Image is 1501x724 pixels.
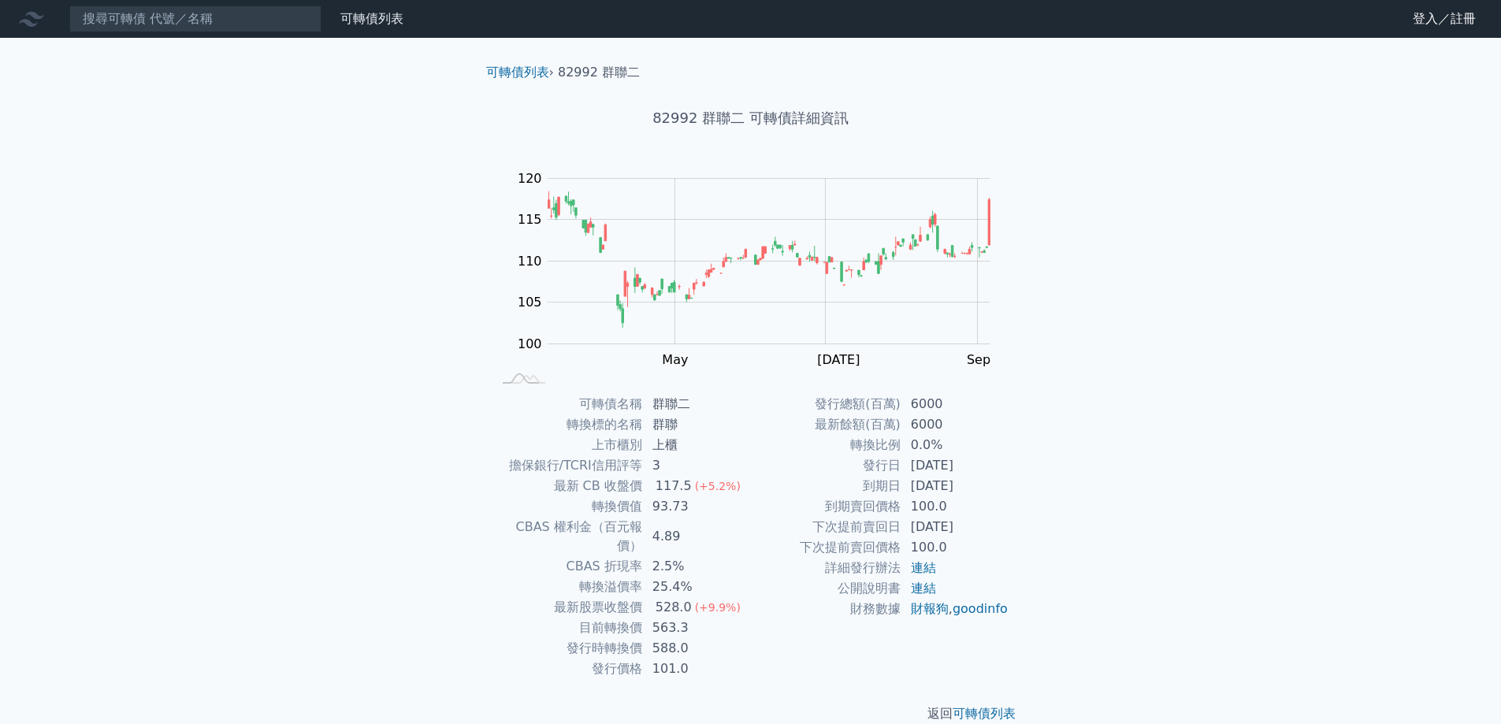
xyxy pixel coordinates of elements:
td: 轉換標的名稱 [492,414,643,435]
a: 可轉債列表 [486,65,549,80]
td: 轉換比例 [751,435,901,455]
a: 可轉債列表 [953,706,1016,721]
div: 117.5 [652,477,695,496]
td: 到期賣回價格 [751,496,901,517]
div: 528.0 [652,598,695,617]
td: 563.3 [643,618,751,638]
a: 財報狗 [911,601,949,616]
td: 最新股票收盤價 [492,597,643,618]
a: 可轉債列表 [340,11,403,26]
g: Chart [510,171,1014,367]
td: 93.73 [643,496,751,517]
td: 0.0% [901,435,1009,455]
td: 最新 CB 收盤價 [492,476,643,496]
input: 搜尋可轉債 代號／名稱 [69,6,321,32]
p: 返回 [474,704,1028,723]
li: 82992 群聯二 [558,63,640,82]
tspan: [DATE] [817,352,860,367]
td: [DATE] [901,517,1009,537]
td: 目前轉換價 [492,618,643,638]
td: 群聯二 [643,394,751,414]
td: CBAS 折現率 [492,556,643,577]
span: (+9.9%) [695,601,741,614]
td: 發行總額(百萬) [751,394,901,414]
a: 登入／註冊 [1400,6,1488,32]
tspan: 105 [518,295,542,310]
td: [DATE] [901,476,1009,496]
td: 發行日 [751,455,901,476]
td: 100.0 [901,537,1009,558]
tspan: 110 [518,254,542,269]
td: 588.0 [643,638,751,659]
td: 6000 [901,414,1009,435]
tspan: 120 [518,171,542,186]
h1: 82992 群聯二 可轉債詳細資訊 [474,107,1028,129]
tspan: Sep [967,352,990,367]
td: 6000 [901,394,1009,414]
td: 群聯 [643,414,751,435]
td: 4.89 [643,517,751,556]
td: 101.0 [643,659,751,679]
td: 上市櫃別 [492,435,643,455]
td: 發行時轉換價 [492,638,643,659]
td: 100.0 [901,496,1009,517]
td: 下次提前賣回價格 [751,537,901,558]
li: › [486,63,554,82]
td: 到期日 [751,476,901,496]
a: 連結 [911,581,936,596]
td: CBAS 權利金（百元報價） [492,517,643,556]
td: 轉換價值 [492,496,643,517]
td: 2.5% [643,556,751,577]
td: 下次提前賣回日 [751,517,901,537]
a: goodinfo [953,601,1008,616]
td: 最新餘額(百萬) [751,414,901,435]
td: 發行價格 [492,659,643,679]
span: (+5.2%) [695,480,741,492]
td: 3 [643,455,751,476]
td: 上櫃 [643,435,751,455]
tspan: 115 [518,212,542,227]
td: 可轉債名稱 [492,394,643,414]
td: [DATE] [901,455,1009,476]
td: 詳細發行辦法 [751,558,901,578]
td: 擔保銀行/TCRI信用評等 [492,455,643,476]
tspan: 100 [518,336,542,351]
td: , [901,599,1009,619]
a: 連結 [911,560,936,575]
td: 轉換溢價率 [492,577,643,597]
td: 財務數據 [751,599,901,619]
tspan: May [662,352,688,367]
td: 25.4% [643,577,751,597]
td: 公開說明書 [751,578,901,599]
